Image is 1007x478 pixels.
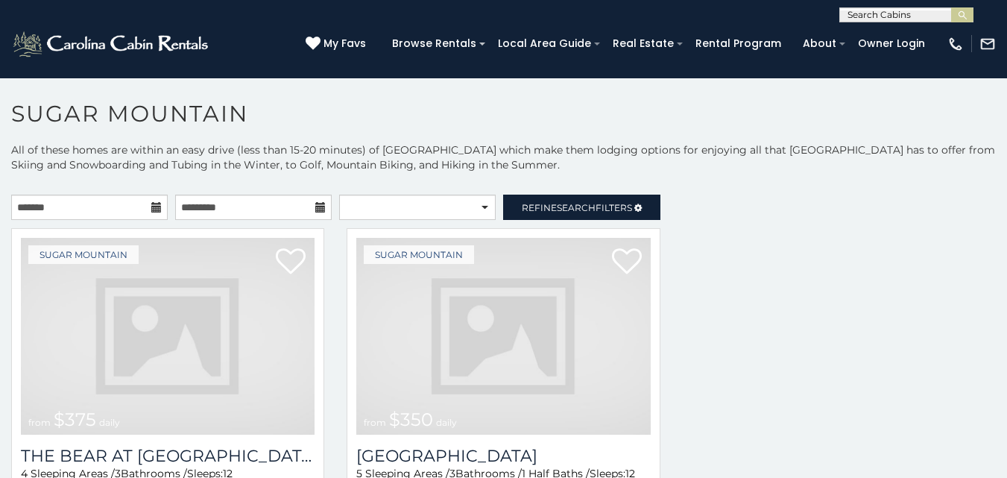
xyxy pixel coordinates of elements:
h3: The Bear At Sugar Mountain [21,446,315,466]
span: Refine Filters [522,202,632,213]
span: daily [436,417,457,428]
span: from [28,417,51,428]
a: RefineSearchFilters [503,195,660,220]
a: Sugar Mountain [28,245,139,264]
span: Search [557,202,596,213]
a: Add to favorites [276,247,306,278]
img: dummy-image.jpg [21,238,315,435]
img: phone-regular-white.png [947,36,964,52]
a: My Favs [306,36,370,52]
a: [GEOGRAPHIC_DATA] [356,446,650,466]
img: White-1-2.png [11,29,212,59]
a: About [795,32,844,55]
h3: Grouse Moor Lodge [356,446,650,466]
a: from $375 daily [21,238,315,435]
span: My Favs [323,36,366,51]
a: The Bear At [GEOGRAPHIC_DATA] [21,446,315,466]
img: mail-regular-white.png [979,36,996,52]
span: $350 [389,409,433,430]
img: dummy-image.jpg [356,238,650,435]
a: Sugar Mountain [364,245,474,264]
a: Owner Login [850,32,932,55]
a: Add to favorites [612,247,642,278]
span: daily [99,417,120,428]
a: from $350 daily [356,238,650,435]
a: Browse Rentals [385,32,484,55]
a: Real Estate [605,32,681,55]
a: Local Area Guide [490,32,599,55]
a: Rental Program [688,32,789,55]
span: $375 [54,409,96,430]
span: from [364,417,386,428]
